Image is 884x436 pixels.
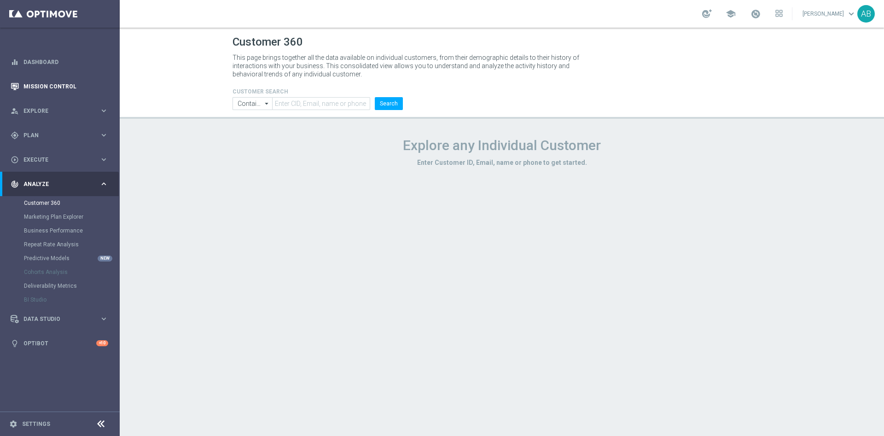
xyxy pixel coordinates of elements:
[23,108,99,114] span: Explore
[99,180,108,188] i: keyboard_arrow_right
[24,279,119,293] div: Deliverability Metrics
[726,9,736,19] span: school
[24,282,96,290] a: Deliverability Metrics
[233,88,403,95] h4: CUSTOMER SEARCH
[24,224,119,238] div: Business Performance
[11,315,99,323] div: Data Studio
[24,213,96,221] a: Marketing Plan Explorer
[10,180,109,188] button: track_changes Analyze keyboard_arrow_right
[96,340,108,346] div: +10
[24,227,96,234] a: Business Performance
[10,132,109,139] button: gps_fixed Plan keyboard_arrow_right
[233,158,771,167] h3: Enter Customer ID, Email, name or phone to get started.
[857,5,875,23] div: AB
[233,137,771,154] h1: Explore any Individual Customer
[23,316,99,322] span: Data Studio
[233,53,587,78] p: This page brings together all the data available on individual customers, from their demographic ...
[11,156,99,164] div: Execute
[10,156,109,163] button: play_circle_outline Execute keyboard_arrow_right
[24,265,119,279] div: Cohorts Analysis
[11,107,19,115] i: person_search
[23,133,99,138] span: Plan
[99,131,108,140] i: keyboard_arrow_right
[11,131,99,140] div: Plan
[24,251,119,265] div: Predictive Models
[99,314,108,323] i: keyboard_arrow_right
[11,74,108,99] div: Mission Control
[24,255,96,262] a: Predictive Models
[11,156,19,164] i: play_circle_outline
[233,35,771,49] h1: Customer 360
[23,181,99,187] span: Analyze
[11,131,19,140] i: gps_fixed
[11,107,99,115] div: Explore
[23,331,96,355] a: Optibot
[24,238,119,251] div: Repeat Rate Analysis
[846,9,856,19] span: keyboard_arrow_down
[11,180,99,188] div: Analyze
[23,157,99,163] span: Execute
[10,83,109,90] button: Mission Control
[272,97,370,110] input: Enter CID, Email, name or phone
[24,210,119,224] div: Marketing Plan Explorer
[22,421,50,427] a: Settings
[24,196,119,210] div: Customer 360
[10,340,109,347] button: lightbulb Optibot +10
[24,293,119,307] div: BI Studio
[233,97,272,110] input: Contains
[262,98,272,110] i: arrow_drop_down
[10,58,109,66] button: equalizer Dashboard
[10,107,109,115] button: person_search Explore keyboard_arrow_right
[11,331,108,355] div: Optibot
[11,339,19,348] i: lightbulb
[9,420,17,428] i: settings
[802,7,857,21] a: [PERSON_NAME]keyboard_arrow_down
[23,74,108,99] a: Mission Control
[99,155,108,164] i: keyboard_arrow_right
[11,58,19,66] i: equalizer
[11,180,19,188] i: track_changes
[99,106,108,115] i: keyboard_arrow_right
[98,256,112,262] div: NEW
[23,50,108,74] a: Dashboard
[10,315,109,323] button: Data Studio keyboard_arrow_right
[24,199,96,207] a: Customer 360
[11,50,108,74] div: Dashboard
[375,97,403,110] button: Search
[24,241,96,248] a: Repeat Rate Analysis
